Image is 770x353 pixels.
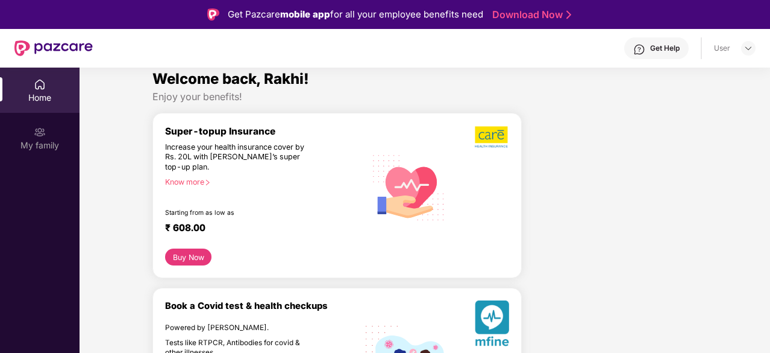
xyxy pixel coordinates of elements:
img: svg+xml;base64,PHN2ZyB4bWxucz0iaHR0cDovL3d3dy53My5vcmcvMjAwMC9zdmciIHhtbG5zOnhsaW5rPSJodHRwOi8vd3... [366,143,452,231]
img: New Pazcare Logo [14,40,93,56]
strong: mobile app [280,8,330,20]
button: Buy Now [165,249,211,266]
img: svg+xml;base64,PHN2ZyBpZD0iSG9tZSIgeG1sbnM9Imh0dHA6Ly93d3cudzMub3JnLzIwMDAvc3ZnIiB3aWR0aD0iMjAiIG... [34,78,46,91]
img: svg+xml;base64,PHN2ZyB4bWxucz0iaHR0cDovL3d3dy53My5vcmcvMjAwMC9zdmciIHhtbG5zOnhsaW5rPSJodHRwOi8vd3... [475,301,509,351]
img: Stroke [566,8,571,21]
div: Book a Covid test & health checkups [165,301,366,311]
div: Powered by [PERSON_NAME]. [165,323,314,333]
div: Increase your health insurance cover by Rs. 20L with [PERSON_NAME]’s super top-up plan. [165,142,314,173]
div: Get Help [650,43,680,53]
div: Enjoy your benefits! [152,91,697,103]
img: svg+xml;base64,PHN2ZyBpZD0iSGVscC0zMngzMiIgeG1sbnM9Imh0dHA6Ly93d3cudzMub3JnLzIwMDAvc3ZnIiB3aWR0aD... [633,43,645,56]
span: Welcome back, Rakhi! [152,70,309,87]
div: Know more [165,177,358,186]
img: Logo [207,8,219,21]
div: ₹ 608.00 [165,222,354,237]
span: right [204,179,211,186]
div: Get Pazcare for all your employee benefits need [228,7,483,22]
img: b5dec4f62d2307b9de63beb79f102df3.png [475,126,509,148]
img: svg+xml;base64,PHN2ZyB3aWR0aD0iMjAiIGhlaWdodD0iMjAiIHZpZXdCb3g9IjAgMCAyMCAyMCIgZmlsbD0ibm9uZSIgeG... [34,126,46,138]
div: User [714,43,730,53]
div: Super-topup Insurance [165,126,366,137]
a: Download Now [492,8,568,21]
img: svg+xml;base64,PHN2ZyBpZD0iRHJvcGRvd24tMzJ4MzIiIHhtbG5zPSJodHRwOi8vd3d3LnczLm9yZy8yMDAwL3N2ZyIgd2... [743,43,753,53]
div: Starting from as low as [165,209,315,217]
